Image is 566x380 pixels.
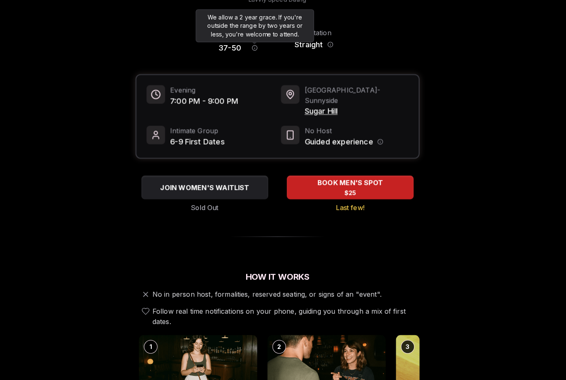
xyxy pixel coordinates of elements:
div: 1 [152,341,165,354]
span: BOOK MEN'S SPOT [321,182,388,191]
button: Host information [381,143,387,149]
h2: [DATE] [273,16,305,29]
span: Straight [300,45,328,57]
span: No Host [310,131,387,140]
button: Age range information [252,45,270,63]
span: JOIN WOMEN'S WAITLIST [167,186,257,196]
span: Evening [178,91,244,101]
button: Orientation information [332,48,338,54]
span: Intimate Group [178,131,231,140]
div: 3 [404,341,417,354]
span: 37 - 50 [225,48,247,60]
span: Guided experience [310,140,377,152]
span: [GEOGRAPHIC_DATA] - Sunnyside [310,91,411,111]
button: JOIN WOMEN'S WAITLIST - Sold Out [150,179,274,203]
span: 7:00 PM - 9:00 PM [178,101,244,112]
span: No in person host, formalities, reserved seating, or signs of an "event". [160,291,385,301]
div: 2 [278,341,291,354]
button: BOOK MEN'S SPOT - Last few! [292,179,416,203]
h2: How It Works [144,273,422,284]
div: We allow a 2 year grace. If you're outside the range by two years or less, you're welcome to attend. [203,17,319,49]
span: 6-9 First Dates [178,140,231,152]
span: Sold Out [198,206,225,216]
span: Follow real time notifications on your phone, guiding you through a mix of first dates. [160,307,419,327]
span: Last few! [340,206,368,216]
span: Sugar Hill [310,111,411,122]
div: Orientation [296,34,341,44]
span: $25 [348,192,360,201]
div: Luvvly Speed Dating [255,3,312,11]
